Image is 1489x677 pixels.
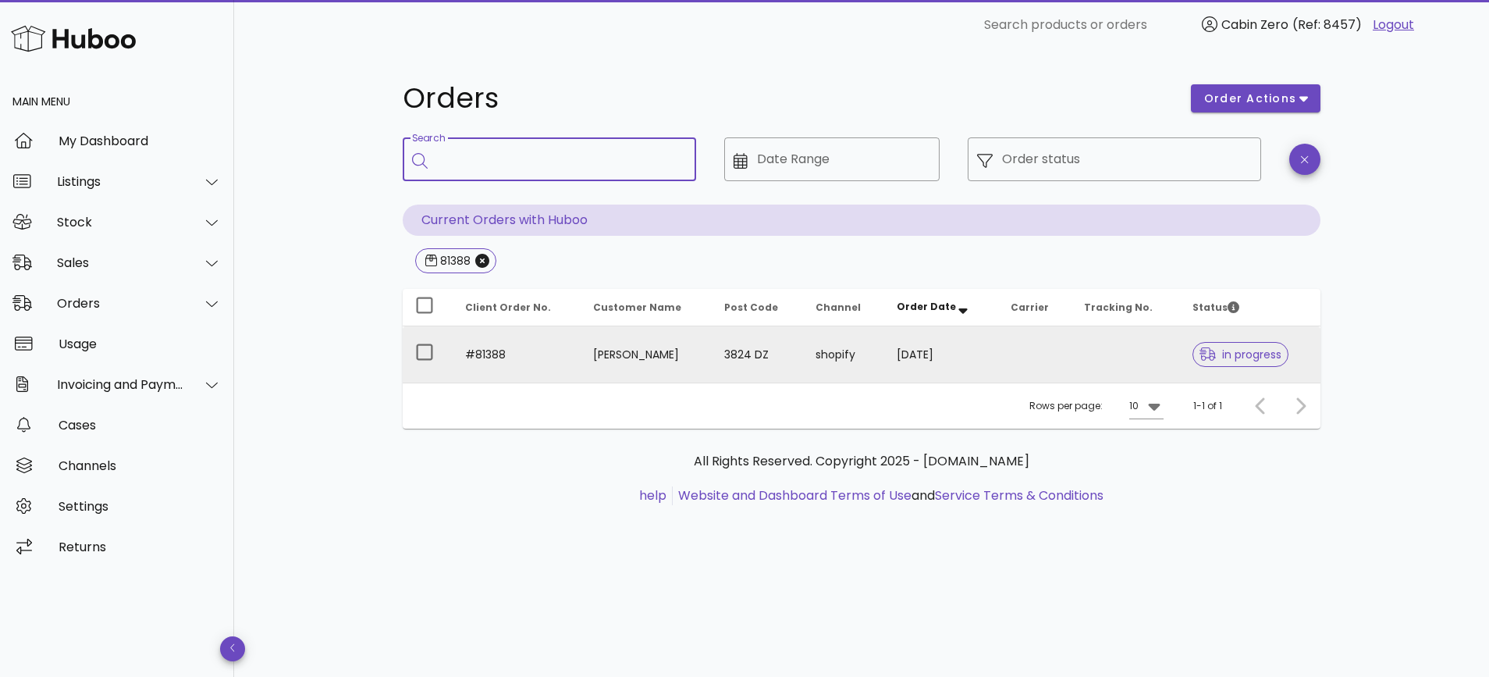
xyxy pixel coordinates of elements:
[59,134,222,148] div: My Dashboard
[59,418,222,433] div: Cases
[1180,289,1320,326] th: Status
[581,326,712,383] td: [PERSON_NAME]
[581,289,712,326] th: Customer Name
[712,326,803,383] td: 3824 DZ
[998,289,1071,326] th: Carrier
[1221,16,1288,34] span: Cabin Zero
[1011,301,1049,314] span: Carrier
[57,174,184,189] div: Listings
[1191,84,1320,112] button: order actions
[415,452,1308,471] p: All Rights Reserved. Copyright 2025 - [DOMAIN_NAME]
[412,133,445,144] label: Search
[1203,91,1297,107] span: order actions
[1373,16,1414,34] a: Logout
[803,326,884,383] td: shopify
[403,205,1320,236] p: Current Orders with Huboo
[453,326,581,383] td: #81388
[59,458,222,473] div: Channels
[712,289,803,326] th: Post Code
[57,215,184,230] div: Stock
[475,254,489,268] button: Close
[403,84,1172,112] h1: Orders
[593,301,681,314] span: Customer Name
[59,337,222,351] div: Usage
[57,377,184,392] div: Invoicing and Payments
[724,301,778,314] span: Post Code
[465,301,551,314] span: Client Order No.
[437,253,471,269] div: 81388
[1084,301,1153,314] span: Tracking No.
[1292,16,1362,34] span: (Ref: 8457)
[935,486,1103,504] a: Service Terms & Conditions
[639,486,666,504] a: help
[678,486,912,504] a: Website and Dashboard Terms of Use
[1129,394,1164,419] div: 10Rows per page:
[816,301,861,314] span: Channel
[1193,399,1222,413] div: 1-1 of 1
[673,486,1103,505] li: and
[1129,399,1139,413] div: 10
[1192,301,1239,314] span: Status
[884,326,998,383] td: [DATE]
[59,540,222,554] div: Returns
[803,289,884,326] th: Channel
[57,255,184,270] div: Sales
[1029,383,1164,429] div: Rows per page:
[1071,289,1180,326] th: Tracking No.
[884,289,998,326] th: Order Date: Sorted descending. Activate to remove sorting.
[453,289,581,326] th: Client Order No.
[59,499,222,514] div: Settings
[1199,349,1282,360] span: in progress
[57,296,184,311] div: Orders
[897,300,956,313] span: Order Date
[11,22,136,55] img: Huboo Logo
